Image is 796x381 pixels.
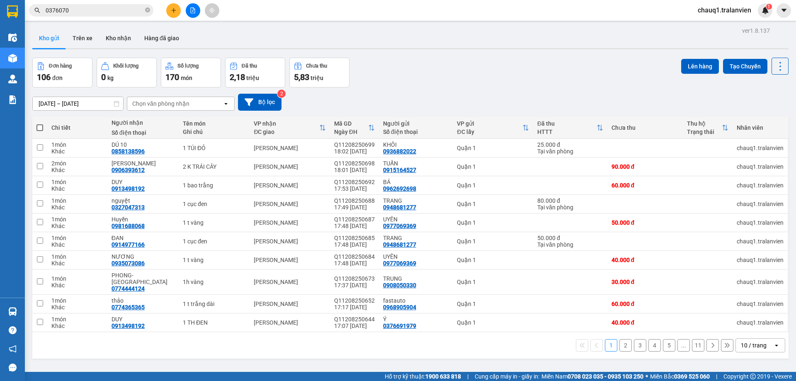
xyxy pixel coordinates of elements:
[181,75,192,81] span: món
[246,75,259,81] span: triệu
[9,364,17,371] span: message
[186,3,200,18] button: file-add
[8,307,17,316] img: warehouse-icon
[294,72,309,82] span: 5,83
[385,372,461,381] span: Hỗ trợ kỹ thuật:
[112,235,175,241] div: ĐAN
[183,319,245,326] div: 1 TH ĐEN
[51,197,103,204] div: 1 món
[612,182,679,189] div: 60.000 đ
[537,120,597,127] div: Đã thu
[457,201,529,207] div: Quận 1
[51,323,103,329] div: Khác
[334,323,375,329] div: 17:07 [DATE]
[161,58,221,87] button: Số lượng170món
[10,53,30,92] b: Trà Lan Viên
[250,117,330,139] th: Toggle SortBy
[112,141,175,148] div: DÚ 10
[7,5,18,18] img: logo-vxr
[205,3,219,18] button: aim
[537,235,603,241] div: 50.000 đ
[383,323,416,329] div: 0376691979
[183,257,245,263] div: 1 t vàng
[737,145,784,151] div: chauq1.tralanvien
[737,279,784,285] div: chauq1.tralanvien
[9,326,17,334] span: question-circle
[612,319,679,326] div: 40.000 đ
[691,5,758,15] span: chauq1.tralanvien
[383,260,416,267] div: 0977069369
[90,10,110,30] img: logo.jpg
[254,238,325,245] div: [PERSON_NAME]
[334,253,375,260] div: Q11208250684
[383,223,416,229] div: 0977069369
[112,260,145,267] div: 0935073086
[334,148,375,155] div: 18:02 [DATE]
[383,275,449,282] div: TRUNG
[467,372,468,381] span: |
[183,163,245,170] div: 2 K TRÁI CÂY
[692,339,704,352] button: 11
[177,63,199,69] div: Số lượng
[383,297,449,304] div: fastauto
[238,94,282,111] button: Bộ lọc
[674,373,710,380] strong: 0369 525 060
[330,117,379,139] th: Toggle SortBy
[209,7,215,13] span: aim
[650,372,710,381] span: Miền Bắc
[183,120,245,127] div: Tên món
[112,241,145,248] div: 0914977166
[51,204,103,211] div: Khác
[183,201,245,207] div: 1 cục đen
[383,216,449,223] div: UYÊN
[646,375,648,378] span: ⚪️
[737,163,784,170] div: chauq1.tralanvien
[183,219,245,226] div: 1 t vàng
[51,160,103,167] div: 2 món
[277,90,286,98] sup: 2
[52,75,63,81] span: đơn
[51,148,103,155] div: Khác
[334,282,375,289] div: 17:37 [DATE]
[383,304,416,311] div: 0968905904
[165,72,179,82] span: 170
[112,160,175,167] div: HỒ NHƯ THỦY
[612,163,679,170] div: 90.000 đ
[112,323,145,329] div: 0913498192
[750,374,756,379] span: copyright
[51,304,103,311] div: Khác
[383,160,449,167] div: TUẤN
[648,339,661,352] button: 4
[112,129,175,136] div: Số điện thoại
[533,117,607,139] th: Toggle SortBy
[334,241,375,248] div: 17:48 [DATE]
[568,373,643,380] strong: 0708 023 035 - 0935 103 250
[334,297,375,304] div: Q11208250652
[453,117,533,139] th: Toggle SortBy
[70,39,114,50] li: (c) 2017
[99,28,138,48] button: Kho nhận
[51,12,82,94] b: Trà Lan Viên - Gửi khách hàng
[254,120,319,127] div: VP nhận
[737,319,784,326] div: chauq1.tralanvien
[457,219,529,226] div: Quận 1
[254,163,325,170] div: [PERSON_NAME]
[383,253,449,260] div: UYÊN
[737,201,784,207] div: chauq1.tralanvien
[334,141,375,148] div: Q11208250699
[780,7,788,14] span: caret-down
[97,58,157,87] button: Khối lượng0kg
[242,63,257,69] div: Đã thu
[334,275,375,282] div: Q11208250673
[112,148,145,155] div: 0858138596
[112,167,145,173] div: 0906393612
[254,129,319,135] div: ĐC giao
[51,141,103,148] div: 1 món
[425,373,461,380] strong: 1900 633 818
[254,182,325,189] div: [PERSON_NAME]
[32,28,66,48] button: Kho gửi
[457,129,522,135] div: ĐC lấy
[777,3,791,18] button: caret-down
[51,275,103,282] div: 1 món
[51,185,103,192] div: Khác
